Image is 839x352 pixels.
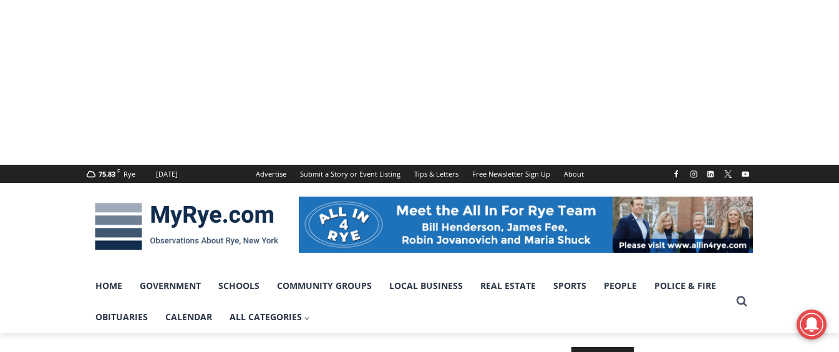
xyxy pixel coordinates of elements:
[407,165,465,183] a: Tips & Letters
[686,167,701,182] a: Instagram
[131,270,210,301] a: Government
[249,165,293,183] a: Advertise
[646,270,725,301] a: Police & Fire
[557,165,591,183] a: About
[87,301,157,333] a: Obituaries
[87,270,131,301] a: Home
[221,301,319,333] a: All Categories
[703,167,718,182] a: Linkedin
[117,167,120,174] span: F
[595,270,646,301] a: People
[720,167,735,182] a: X
[730,290,753,313] button: View Search Form
[299,197,753,253] img: All in for Rye
[87,194,286,259] img: MyRye.com
[249,165,591,183] nav: Secondary Navigation
[156,169,178,180] div: [DATE]
[465,165,557,183] a: Free Newsletter Sign Up
[124,169,135,180] div: Rye
[87,270,730,333] nav: Primary Navigation
[472,270,545,301] a: Real Estate
[738,167,753,182] a: YouTube
[99,169,115,178] span: 75.83
[381,270,472,301] a: Local Business
[157,301,221,333] a: Calendar
[669,167,684,182] a: Facebook
[230,310,311,324] span: All Categories
[268,270,381,301] a: Community Groups
[210,270,268,301] a: Schools
[293,165,407,183] a: Submit a Story or Event Listing
[545,270,595,301] a: Sports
